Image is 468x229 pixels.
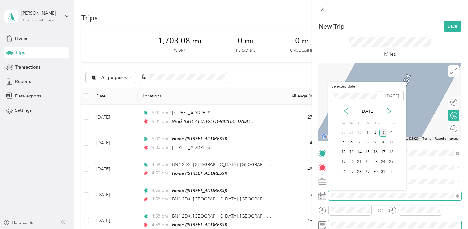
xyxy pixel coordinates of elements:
[363,148,371,156] div: 15
[371,139,379,146] div: 9
[379,148,388,156] div: 17
[318,22,344,31] p: New Trip
[340,158,348,166] div: 19
[371,129,379,137] div: 2
[387,129,395,137] div: 4
[381,119,387,128] div: Fr
[444,21,461,32] button: Save
[363,129,371,137] div: 1
[363,139,371,146] div: 8
[355,139,363,146] div: 7
[389,119,395,128] div: Sa
[356,119,362,128] div: Tu
[387,139,395,146] div: 11
[377,208,383,214] div: TO
[363,168,371,176] div: 29
[355,129,363,137] div: 30
[348,129,356,137] div: 29
[355,148,363,156] div: 14
[371,168,379,176] div: 30
[363,158,371,166] div: 22
[433,194,468,229] iframe: Everlance-gr Chat Button Frame
[340,139,348,146] div: 5
[355,168,363,176] div: 28
[371,148,379,156] div: 16
[422,137,431,140] a: Terms (opens in new tab)
[348,119,354,128] div: Mo
[320,133,340,141] img: Google
[379,168,388,176] div: 31
[340,119,345,128] div: Su
[340,168,348,176] div: 26
[384,50,396,58] p: Miles
[364,119,371,128] div: We
[381,91,403,101] button: [DATE]
[331,84,379,89] label: Selected date
[379,158,388,166] div: 24
[379,129,388,137] div: 3
[396,137,419,140] span: Map data ©2025
[355,158,363,166] div: 21
[379,139,388,146] div: 10
[348,158,356,166] div: 20
[387,158,395,166] div: 25
[340,129,348,137] div: 28
[435,137,460,140] a: Report a map error
[387,148,395,156] div: 18
[348,148,356,156] div: 13
[387,168,395,176] div: 1
[320,133,340,141] a: Open this area in Google Maps (opens a new window)
[348,139,356,146] div: 6
[354,108,380,115] p: [DATE]
[374,119,379,128] div: Th
[348,168,356,176] div: 27
[340,148,348,156] div: 12
[371,158,379,166] div: 23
